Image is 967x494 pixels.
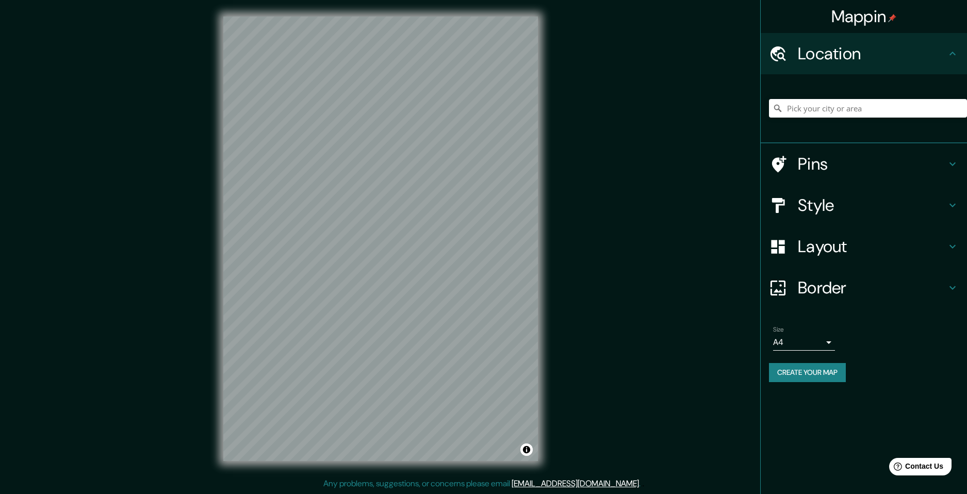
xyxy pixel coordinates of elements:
[520,443,533,456] button: Toggle attribution
[875,454,956,483] iframe: Help widget launcher
[769,99,967,118] input: Pick your city or area
[769,363,846,382] button: Create your map
[831,6,897,27] h4: Mappin
[798,236,946,257] h4: Layout
[773,334,835,351] div: A4
[888,14,896,22] img: pin-icon.png
[761,185,967,226] div: Style
[798,43,946,64] h4: Location
[323,477,641,490] p: Any problems, suggestions, or concerns please email .
[761,267,967,308] div: Border
[641,477,642,490] div: .
[761,143,967,185] div: Pins
[761,226,967,267] div: Layout
[761,33,967,74] div: Location
[773,325,784,334] label: Size
[798,195,946,216] h4: Style
[798,277,946,298] h4: Border
[512,478,639,489] a: [EMAIL_ADDRESS][DOMAIN_NAME]
[642,477,644,490] div: .
[798,154,946,174] h4: Pins
[223,17,538,461] canvas: Map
